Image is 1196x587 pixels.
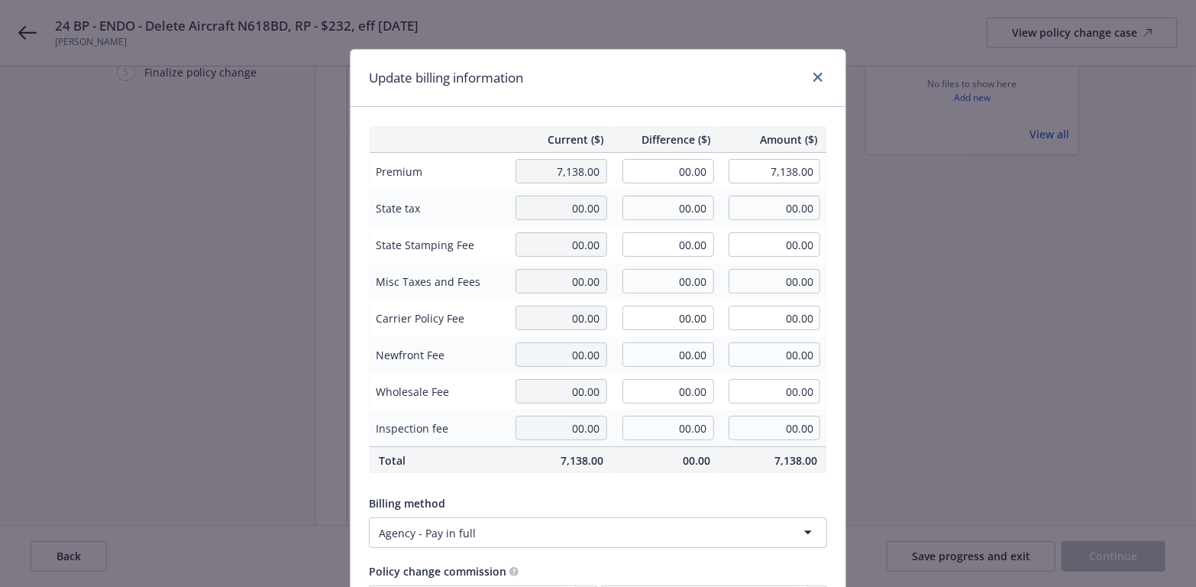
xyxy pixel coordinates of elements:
h1: Update billing information [369,68,523,88]
span: Newfront Fee [376,347,500,363]
span: State tax [376,200,500,216]
span: Current ($) [516,131,604,148]
a: close [809,68,827,86]
span: State Stamping Fee [376,237,500,253]
span: Wholesale Fee [376,384,500,400]
span: Carrier Policy Fee [376,310,500,326]
span: Amount ($) [729,131,818,148]
span: Inspection fee [376,420,500,436]
span: 7,138.00 [516,452,604,469]
span: Policy change commission [369,564,506,579]
span: Misc Taxes and Fees [376,274,500,290]
span: Difference ($) [622,131,711,148]
span: 7,138.00 [729,452,818,469]
span: Premium [376,164,500,180]
span: Total [379,452,497,469]
span: 00.00 [622,452,711,469]
span: Billing method [369,496,445,511]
